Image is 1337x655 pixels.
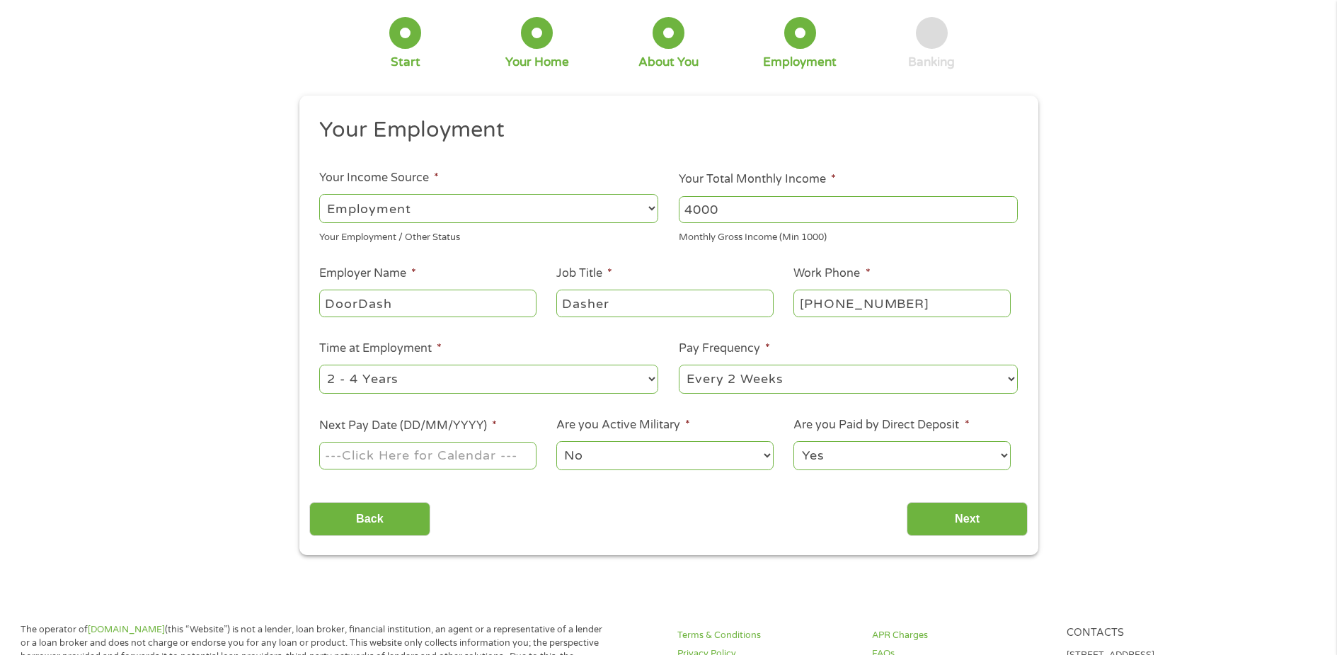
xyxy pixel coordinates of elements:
[391,55,420,70] div: Start
[319,418,497,433] label: Next Pay Date (DD/MM/YYYY)
[319,266,416,281] label: Employer Name
[88,624,165,635] a: [DOMAIN_NAME]
[908,55,955,70] div: Banking
[793,290,1010,317] input: (231) 754-4010
[1067,627,1244,640] h4: Contacts
[309,502,430,537] input: Back
[679,341,770,356] label: Pay Frequency
[319,290,536,317] input: Walmart
[556,290,773,317] input: Cashier
[763,55,837,70] div: Employment
[793,266,870,281] label: Work Phone
[319,341,442,356] label: Time at Employment
[505,55,569,70] div: Your Home
[319,116,1007,144] h2: Your Employment
[556,418,690,433] label: Are you Active Military
[679,226,1018,245] div: Monthly Gross Income (Min 1000)
[679,196,1018,223] input: 1800
[907,502,1028,537] input: Next
[679,172,836,187] label: Your Total Monthly Income
[319,171,439,186] label: Your Income Source
[872,629,1050,642] a: APR Charges
[793,418,969,433] label: Are you Paid by Direct Deposit
[677,629,855,642] a: Terms & Conditions
[556,266,612,281] label: Job Title
[638,55,699,70] div: About You
[319,226,658,245] div: Your Employment / Other Status
[319,442,536,469] input: ---Click Here for Calendar ---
